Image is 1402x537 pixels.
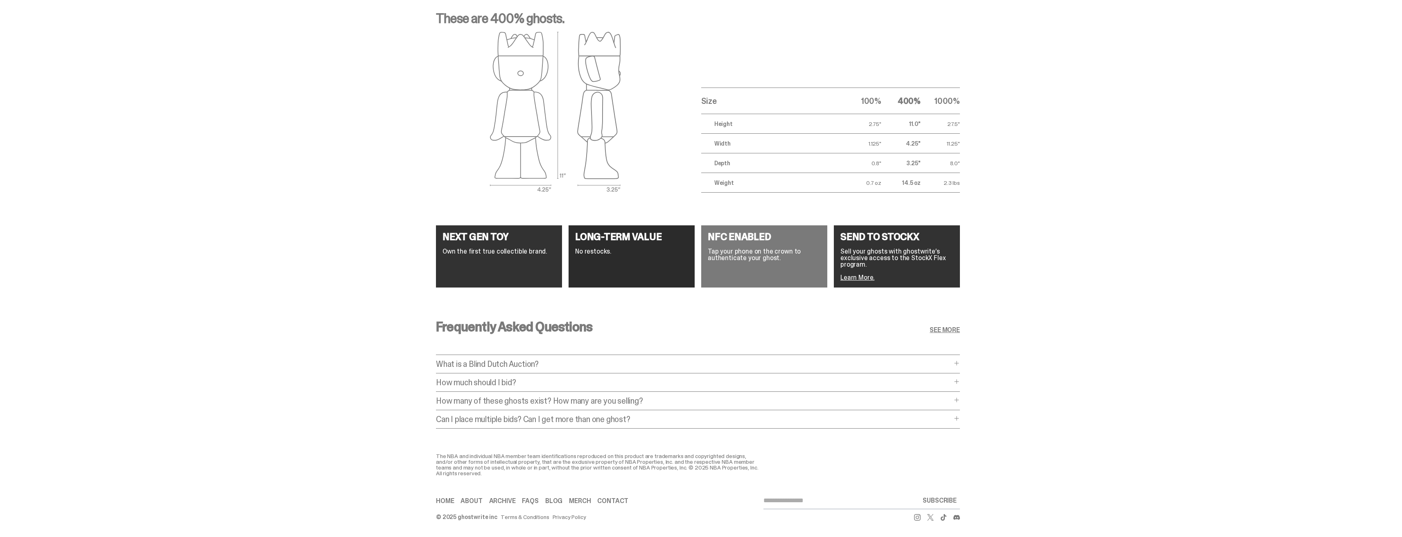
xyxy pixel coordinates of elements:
a: Terms & Conditions [501,514,549,520]
td: 2.3 lbs [921,173,960,193]
button: SUBSCRIBE [919,492,960,509]
td: 14.5 oz [881,173,921,193]
h4: NEXT GEN TOY [442,232,555,242]
p: Tap your phone on the crown to authenticate your ghost. [708,248,821,261]
div: The NBA and individual NBA member team identifications reproduced on this product are trademarks ... [436,453,763,476]
td: 1.125" [842,134,881,153]
a: Blog [545,498,562,504]
p: How much should I bid? [436,378,952,386]
p: Own the first true collectible brand. [442,248,555,255]
td: 3.25" [881,153,921,173]
td: 4.25" [881,134,921,153]
td: 0.8" [842,153,881,173]
td: 8.0" [921,153,960,173]
img: ghost outlines spec [490,31,621,193]
p: What is a Blind Dutch Auction? [436,360,952,368]
a: About [461,498,482,504]
th: 400% [881,88,921,114]
th: 100% [842,88,881,114]
a: Merch [569,498,591,504]
a: SEE MORE [930,327,960,333]
th: 1000% [921,88,960,114]
h4: SEND TO STOCKX [840,232,953,242]
p: These are 400% ghosts. [436,12,960,31]
a: Privacy Policy [553,514,586,520]
td: 11.25" [921,134,960,153]
a: Contact [597,498,628,504]
td: Height [701,114,842,134]
td: 2.75" [842,114,881,134]
h4: NFC ENABLED [708,232,821,242]
p: Can I place multiple bids? Can I get more than one ghost? [436,415,952,423]
div: © 2025 ghostwrite inc [436,514,497,520]
h4: LONG-TERM VALUE [575,232,688,242]
th: Size [701,88,842,114]
td: 11.0" [881,114,921,134]
h3: Frequently Asked Questions [436,320,592,333]
a: Learn More. [840,273,874,282]
td: 0.7 oz [842,173,881,193]
td: 27.5" [921,114,960,134]
td: Depth [701,153,842,173]
p: How many of these ghosts exist? How many are you selling? [436,397,952,405]
p: No restocks. [575,248,688,255]
p: Sell your ghosts with ghostwrite’s exclusive access to the StockX Flex program. [840,248,953,268]
td: Weight [701,173,842,193]
a: FAQs [522,498,538,504]
a: Archive [489,498,516,504]
a: Home [436,498,454,504]
td: Width [701,134,842,153]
